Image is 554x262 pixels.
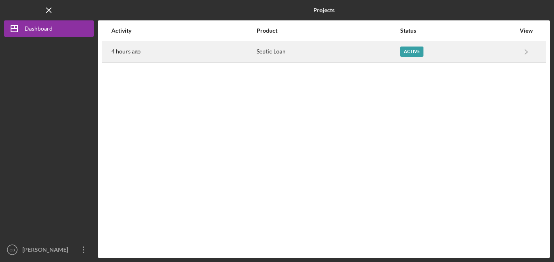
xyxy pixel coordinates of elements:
div: Active [400,47,423,57]
time: 2025-09-18 15:29 [111,48,141,55]
button: CB[PERSON_NAME] [4,242,94,258]
div: Status [400,27,515,34]
div: Product [257,27,399,34]
div: Activity [111,27,256,34]
text: CB [9,248,15,252]
div: [PERSON_NAME] [20,242,73,260]
div: Dashboard [24,20,53,39]
button: Dashboard [4,20,94,37]
div: View [516,27,536,34]
b: Projects [313,7,335,13]
div: Septic Loan [257,42,399,62]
